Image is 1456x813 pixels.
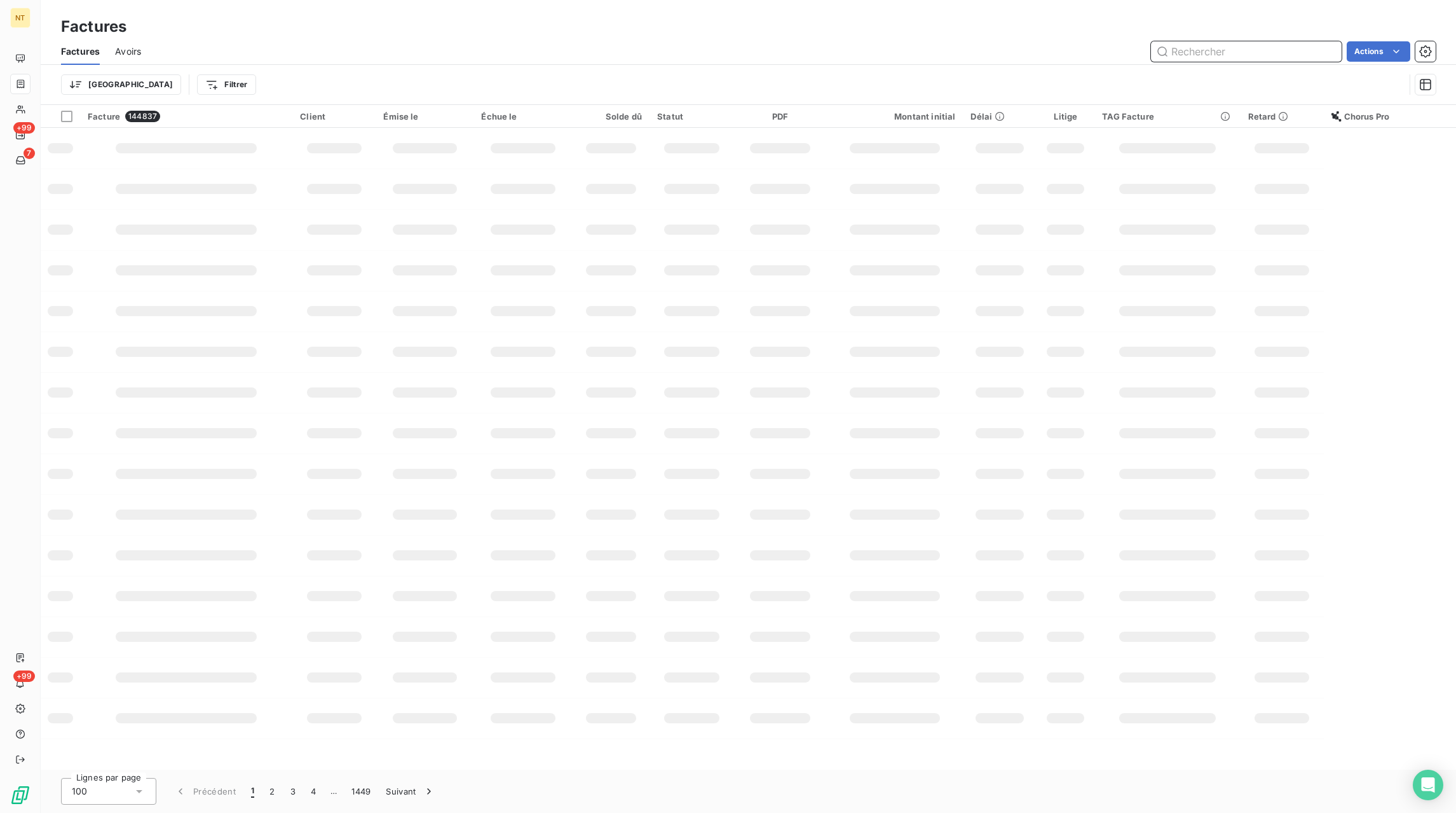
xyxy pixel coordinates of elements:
[1413,770,1443,800] div: Open Intercom Messenger
[481,111,564,122] div: Échue le
[13,671,35,682] span: +99
[197,74,255,95] button: Filtrer
[834,111,955,122] div: Montant initial
[303,778,323,805] button: 4
[1151,41,1342,62] input: Rechercher
[323,781,344,802] span: …
[383,111,466,122] div: Émise le
[1248,111,1316,122] div: Retard
[88,111,120,122] span: Facture
[13,122,35,134] span: +99
[10,785,31,805] img: Logo LeanPay
[262,778,282,805] button: 2
[61,45,100,58] span: Factures
[72,785,87,798] span: 100
[300,111,368,122] div: Client
[61,15,126,38] h3: Factures
[580,111,642,122] div: Solde dû
[1347,41,1410,62] button: Actions
[344,778,378,805] button: 1449
[657,111,726,122] div: Statut
[167,778,243,805] button: Précédent
[115,45,141,58] span: Avoirs
[125,111,160,122] span: 144837
[251,785,254,798] span: 1
[1102,111,1232,122] div: TAG Facture
[283,778,303,805] button: 3
[742,111,819,122] div: PDF
[378,778,442,805] button: Suivant
[1044,111,1087,122] div: Litige
[243,778,262,805] button: 1
[970,111,1029,122] div: Délai
[61,74,181,95] button: [GEOGRAPHIC_DATA]
[1331,111,1448,122] div: Chorus Pro
[10,8,31,28] div: NT
[24,148,35,159] span: 7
